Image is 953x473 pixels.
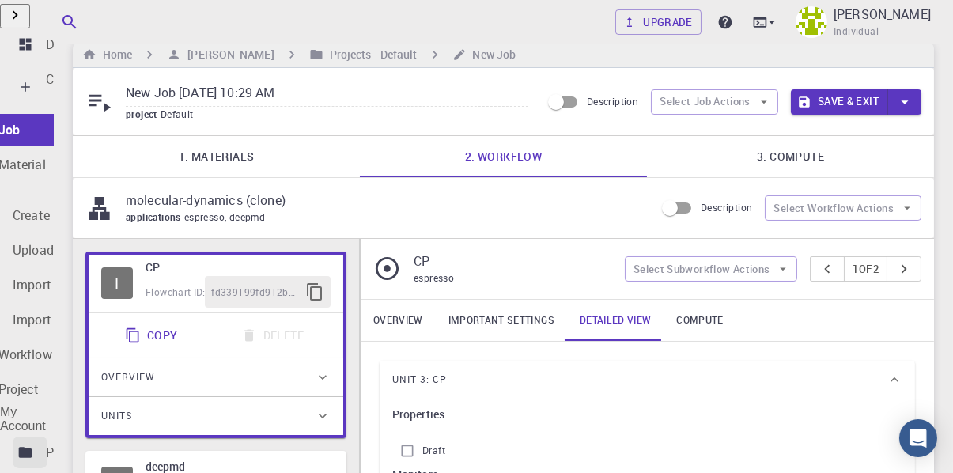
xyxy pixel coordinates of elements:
a: Important settings [436,300,567,341]
a: 1. Materials [73,136,360,177]
button: Save & Exit [791,89,888,115]
p: Upload File [13,240,78,259]
a: 3. Compute [647,136,934,177]
span: Draft [422,443,445,459]
p: Create Material [13,206,100,225]
span: applications [126,210,184,223]
a: Dashboard [13,28,47,60]
p: [PERSON_NAME] [834,5,931,24]
h6: Projects - Default [323,46,418,63]
h6: [PERSON_NAME] [181,46,274,63]
a: Detailed view [567,300,664,341]
div: Unit 3: cp [380,361,915,399]
button: 1of2 [844,256,887,282]
button: Copy [115,320,191,351]
button: Select Subworkflow Actions [625,256,798,282]
span: Unit 3: cp [392,367,447,392]
span: Description [587,95,638,108]
p: CP [414,252,612,271]
span: espresso [414,271,454,284]
button: Select Job Actions [651,89,778,115]
h6: Properties [392,406,902,423]
span: Description [701,201,752,214]
span: Units [101,403,132,429]
h6: New Job [467,46,516,63]
p: Create [46,70,83,89]
p: molecular-dynamics (clone) [126,191,642,210]
div: pager [810,256,921,282]
p: Import from 3rd Party [13,310,138,329]
div: Overview [89,358,343,396]
a: Overview [361,300,436,341]
span: Overview [101,365,155,390]
span: Idle [101,267,133,299]
p: Import from Bank [13,275,114,294]
div: Create [13,63,47,111]
h6: CP [146,259,331,276]
span: Individual [834,24,879,40]
a: Projects [13,437,47,468]
div: I [101,267,133,299]
a: Compute [664,300,736,341]
button: Select Workflow Actions [765,195,921,221]
span: project [126,108,161,120]
span: fd339199fd912b5ce023ab3e [211,285,299,301]
span: Flowchart ID: [146,286,205,298]
p: Projects [46,443,93,462]
span: Soporte [32,11,88,25]
h6: Home [96,46,132,63]
p: Dashboard [46,35,108,54]
img: Wilbert Arturo Churata Grande [796,6,827,38]
nav: breadcrumb [79,46,519,63]
div: Units [89,397,343,435]
a: 2. Workflow [360,136,647,177]
span: espresso, deepmd [184,210,271,223]
a: Upgrade [615,9,702,35]
span: Default [161,108,200,120]
div: Open Intercom Messenger [899,419,937,457]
